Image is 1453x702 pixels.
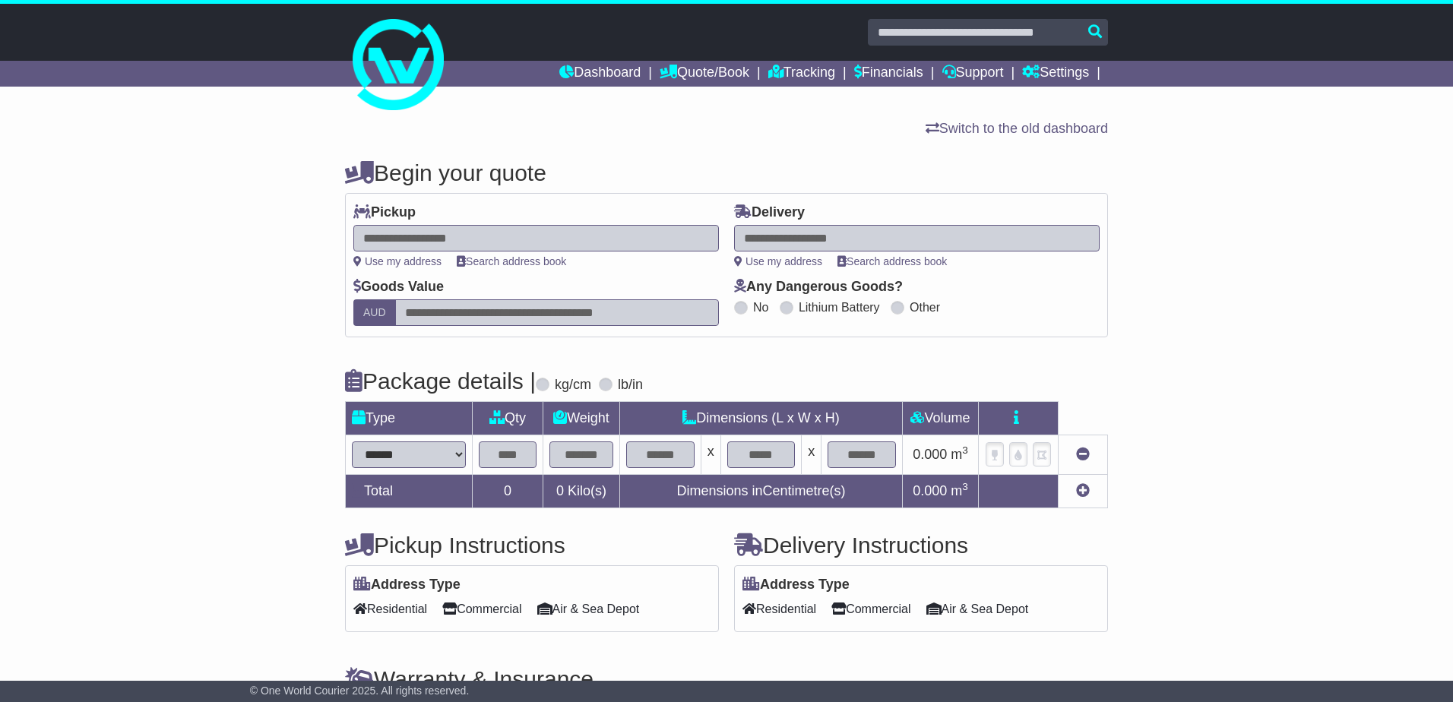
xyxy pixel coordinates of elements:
[951,447,968,462] span: m
[353,597,427,621] span: Residential
[734,533,1108,558] h4: Delivery Instructions
[742,577,850,593] label: Address Type
[1076,483,1090,498] a: Add new item
[345,368,536,394] h4: Package details |
[802,435,821,475] td: x
[353,299,396,326] label: AUD
[768,61,835,87] a: Tracking
[734,204,805,221] label: Delivery
[926,597,1029,621] span: Air & Sea Depot
[559,61,641,87] a: Dashboard
[660,61,749,87] a: Quote/Book
[618,377,643,394] label: lb/in
[473,475,543,508] td: 0
[346,475,473,508] td: Total
[345,160,1108,185] h4: Begin your quote
[951,483,968,498] span: m
[353,255,442,267] a: Use my address
[742,597,816,621] span: Residential
[734,279,903,296] label: Any Dangerous Goods?
[345,533,719,558] h4: Pickup Instructions
[457,255,566,267] a: Search address book
[734,255,822,267] a: Use my address
[442,597,521,621] span: Commercial
[555,377,591,394] label: kg/cm
[831,597,910,621] span: Commercial
[753,300,768,315] label: No
[353,279,444,296] label: Goods Value
[942,61,1004,87] a: Support
[962,444,968,456] sup: 3
[910,300,940,315] label: Other
[619,402,902,435] td: Dimensions (L x W x H)
[799,300,880,315] label: Lithium Battery
[619,475,902,508] td: Dimensions in Centimetre(s)
[837,255,947,267] a: Search address book
[1076,447,1090,462] a: Remove this item
[353,577,461,593] label: Address Type
[250,685,470,697] span: © One World Courier 2025. All rights reserved.
[537,597,640,621] span: Air & Sea Depot
[913,447,947,462] span: 0.000
[473,402,543,435] td: Qty
[543,402,620,435] td: Weight
[854,61,923,87] a: Financials
[926,121,1108,136] a: Switch to the old dashboard
[913,483,947,498] span: 0.000
[543,475,620,508] td: Kilo(s)
[1022,61,1089,87] a: Settings
[902,402,978,435] td: Volume
[345,666,1108,691] h4: Warranty & Insurance
[701,435,720,475] td: x
[346,402,473,435] td: Type
[556,483,564,498] span: 0
[353,204,416,221] label: Pickup
[962,481,968,492] sup: 3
